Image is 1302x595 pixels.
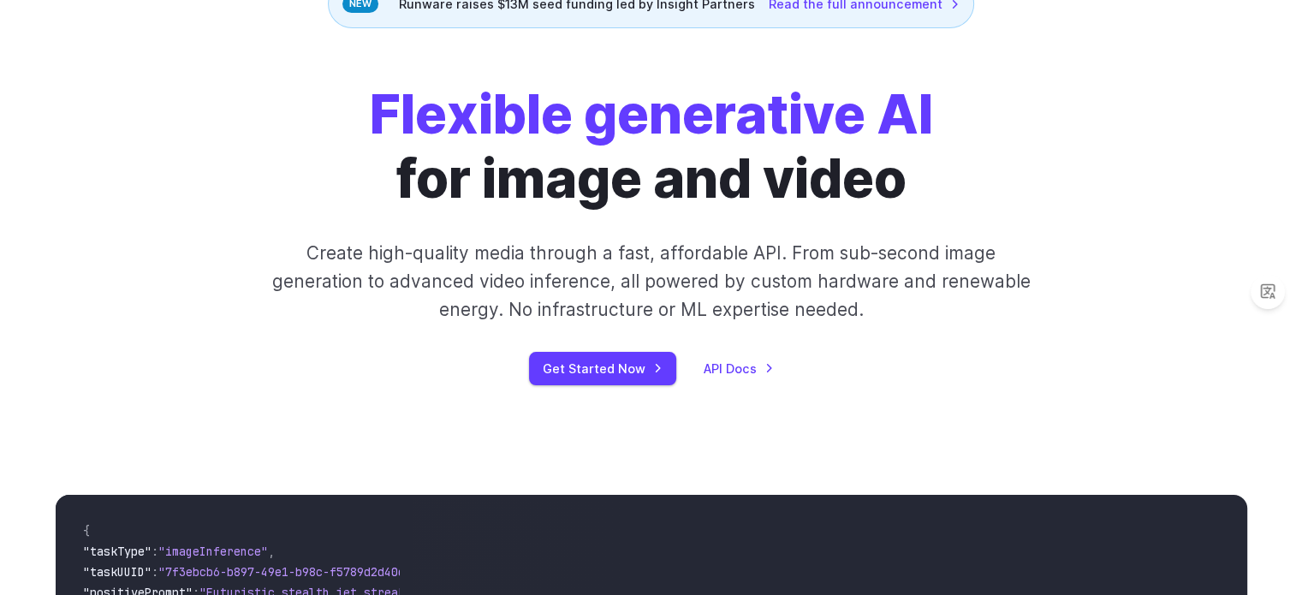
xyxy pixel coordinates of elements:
h1: for image and video [370,83,933,211]
a: API Docs [704,359,774,378]
strong: Flexible generative AI [370,82,933,146]
span: "taskType" [83,544,152,559]
span: "7f3ebcb6-b897-49e1-b98c-f5789d2d40d7" [158,564,419,580]
span: , [268,544,275,559]
span: : [152,544,158,559]
span: "taskUUID" [83,564,152,580]
span: : [152,564,158,580]
span: "imageInference" [158,544,268,559]
p: Create high-quality media through a fast, affordable API. From sub-second image generation to adv... [270,239,1032,324]
span: { [83,523,90,538]
a: Get Started Now [529,352,676,385]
